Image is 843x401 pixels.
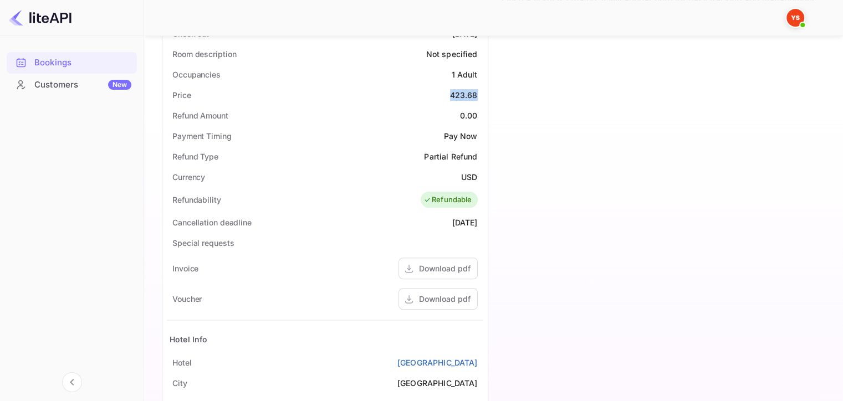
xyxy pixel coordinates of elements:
a: CustomersNew [7,74,137,95]
div: Bookings [34,56,131,69]
div: [DATE] [452,217,478,228]
div: Refundable [423,194,472,205]
div: 1 Adult [451,69,477,80]
div: Currency [172,171,205,183]
div: Invoice [172,263,198,274]
div: USD [461,171,477,183]
div: New [108,80,131,90]
div: Refundability [172,194,221,205]
div: Price [172,89,191,101]
div: Refund Amount [172,110,228,121]
div: Not specified [426,48,478,60]
div: Payment Timing [172,130,232,142]
a: Bookings [7,52,137,73]
div: 0.00 [460,110,478,121]
div: Special requests [172,237,234,249]
div: Hotel Info [170,333,208,345]
img: LiteAPI logo [9,9,71,27]
div: Download pdf [419,293,471,305]
div: Pay Now [443,130,477,142]
div: Hotel [172,357,192,368]
button: Collapse navigation [62,372,82,392]
div: Download pdf [419,263,471,274]
div: CustomersNew [7,74,137,96]
a: [GEOGRAPHIC_DATA] [397,357,478,368]
div: Voucher [172,293,202,305]
div: Partial Refund [424,151,477,162]
img: Yandex Support [786,9,804,27]
div: Bookings [7,52,137,74]
div: Occupancies [172,69,221,80]
div: [GEOGRAPHIC_DATA] [397,377,478,389]
div: Customers [34,79,131,91]
div: City [172,377,187,389]
div: Refund Type [172,151,218,162]
div: Cancellation deadline [172,217,252,228]
div: 423.68 [450,89,478,101]
div: Room description [172,48,236,60]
